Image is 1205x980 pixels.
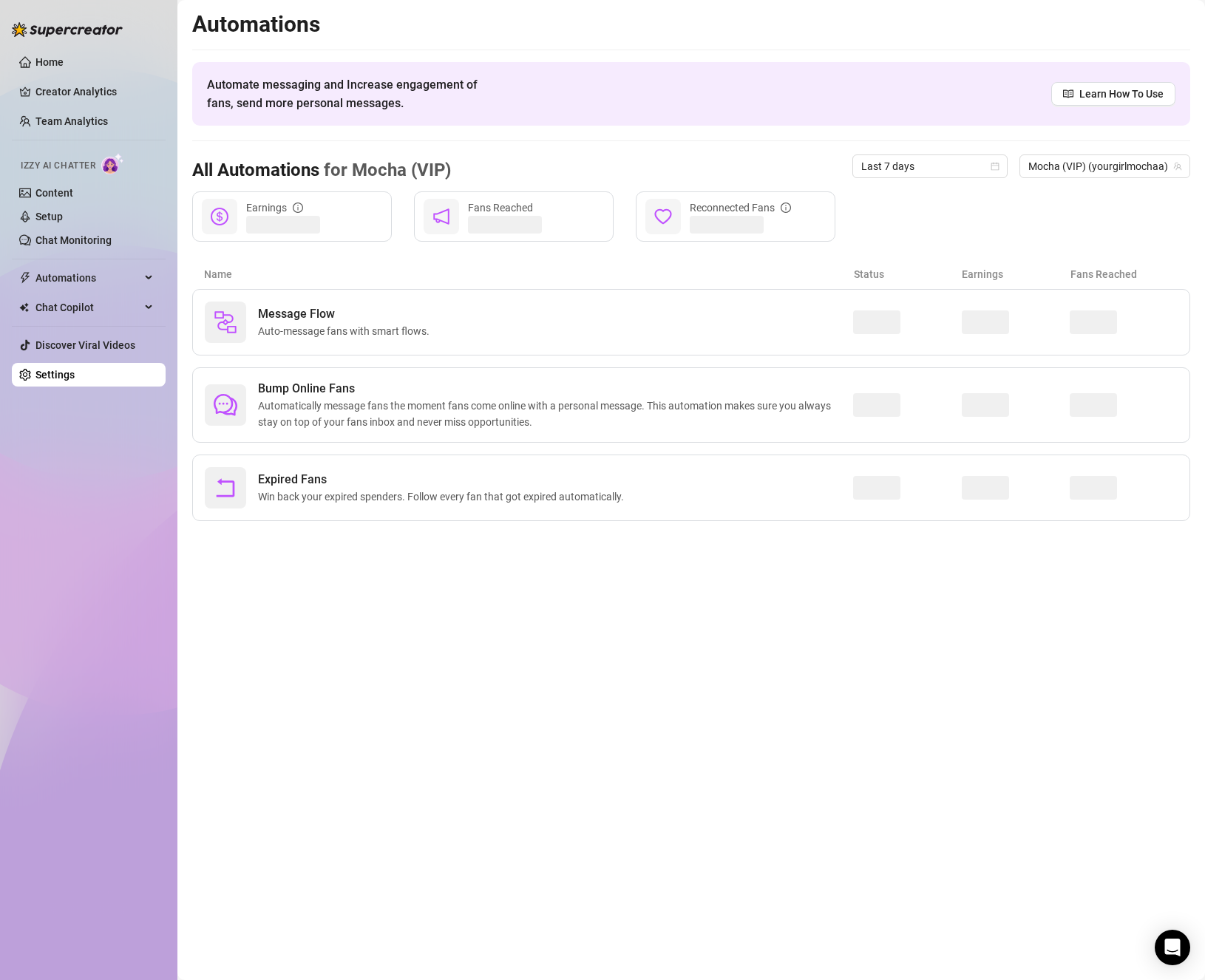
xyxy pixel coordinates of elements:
[246,200,303,216] div: Earnings
[319,160,451,180] span: for Mocha (VIP)
[432,208,450,225] span: notification
[35,296,140,319] span: Chat Copilot
[12,22,123,37] img: logo-BBDzfeDw.svg
[35,234,112,246] a: Chat Monitoring
[781,203,791,213] span: info-circle
[35,339,135,351] a: Discover Viral Videos
[192,159,451,183] h3: All Automations
[35,369,75,381] a: Settings
[35,80,154,103] a: Creator Analytics
[258,471,630,489] span: Expired Fans
[35,266,140,290] span: Automations
[468,202,533,214] span: Fans Reached
[19,272,31,284] span: thunderbolt
[861,155,999,177] span: Last 7 days
[35,211,63,222] a: Setup
[690,200,791,216] div: Reconnected Fans
[1028,155,1181,177] span: Mocha (VIP) (yourgirlmochaa)
[1155,930,1190,965] div: Open Intercom Messenger
[1051,82,1175,106] a: Learn How To Use
[293,203,303,213] span: info-circle
[991,162,999,171] span: calendar
[854,266,962,282] article: Status
[258,489,630,505] span: Win back your expired spenders. Follow every fan that got expired automatically.
[207,75,492,112] span: Automate messaging and Increase engagement of fans, send more personal messages.
[211,208,228,225] span: dollar
[35,56,64,68] a: Home
[35,187,73,199] a: Content
[214,310,237,334] img: svg%3e
[962,266,1070,282] article: Earnings
[1173,162,1182,171] span: team
[192,10,1190,38] h2: Automations
[19,302,29,313] img: Chat Copilot
[1070,266,1178,282] article: Fans Reached
[214,476,237,500] span: rollback
[1063,89,1073,99] span: read
[35,115,108,127] a: Team Analytics
[214,393,237,417] span: comment
[258,305,435,323] span: Message Flow
[204,266,854,282] article: Name
[258,380,853,398] span: Bump Online Fans
[101,153,124,174] img: AI Chatter
[1079,86,1164,102] span: Learn How To Use
[258,398,853,430] span: Automatically message fans the moment fans come online with a personal message. This automation m...
[258,323,435,339] span: Auto-message fans with smart flows.
[21,159,95,173] span: Izzy AI Chatter
[654,208,672,225] span: heart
